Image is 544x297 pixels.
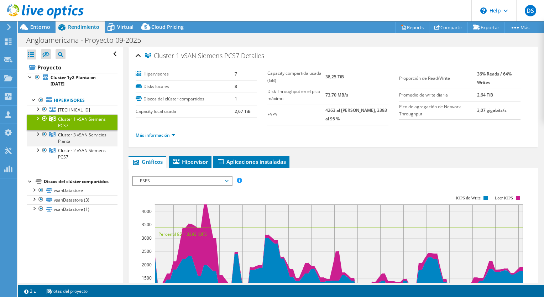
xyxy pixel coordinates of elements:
[136,71,235,78] label: Hipervisores
[142,262,152,268] text: 2000
[132,158,163,165] span: Gráficos
[44,177,117,186] div: Discos del clúster compartidos
[172,158,208,165] span: Hipervisor
[325,92,348,98] b: 73,70 MB/s
[467,22,505,33] a: Exportar
[241,51,264,60] span: Detalles
[145,52,239,59] span: Cluster 1 vSAN Siemens PCS7
[58,147,106,160] span: Cluster 2 vSAN Siemens PCS7
[136,95,235,103] label: Discos del clúster compartidos
[51,74,96,87] b: Cluster 1y2 Planta on [DATE]
[399,103,477,118] label: Pico de agregación de Network Throughput
[495,196,513,200] text: Leer IOPS
[117,24,134,30] span: Virtual
[235,83,237,89] b: 8
[136,177,228,185] span: ESPS
[19,287,41,296] a: 2
[136,108,235,115] label: Capacity local usada
[136,132,175,138] a: Más información
[27,186,117,195] a: vsanDatastore
[395,22,429,33] a: Reports
[142,275,152,281] text: 1500
[217,158,286,165] span: Aplicaciones instaladas
[456,196,481,200] text: IOPS de Write
[41,287,93,296] a: notas del proyecto
[27,204,117,214] a: vsanDatastore (1)
[27,130,117,146] a: Cluster 3 vSAN Servicios Planta
[142,235,152,241] text: 3000
[23,36,152,44] h1: Angloamericana - Proyecto 09-2025
[27,114,117,130] a: Cluster 1 vSAN Siemens PCS7
[235,108,251,114] b: 2,67 TiB
[477,71,512,85] b: 36% Reads / 64% Writes
[142,208,152,214] text: 4000
[151,24,184,30] span: Cloud Pricing
[27,105,117,114] a: [TECHNICAL_ID]
[525,5,536,16] span: DS
[325,107,387,122] b: 4263 al [PERSON_NAME], 3393 al 95 %
[235,71,237,77] b: 7
[27,73,117,89] a: Cluster 1y2 Planta on [DATE]
[27,195,117,204] a: vsanDatastore (3)
[267,70,325,84] label: Capacity compartida usada (GB)
[58,107,90,113] span: [TECHNICAL_ID]
[504,22,535,33] a: Más
[325,74,344,80] b: 38,25 TiB
[27,96,117,105] a: Hipervisores
[68,24,99,30] span: Rendimiento
[477,92,493,98] b: 2,64 TiB
[267,111,325,118] label: ESPS
[235,96,237,102] b: 1
[480,7,487,14] svg: \n
[429,22,468,33] a: Compartir
[30,24,50,30] span: Entorno
[58,132,106,144] span: Cluster 3 vSAN Servicios Planta
[399,92,477,99] label: Promedio de write diaria
[158,231,207,237] text: Percentil 95 = 3393 IOPS
[58,116,106,129] span: Cluster 1 vSAN Siemens PCS7
[399,75,477,82] label: Proporción de Read/Write
[27,146,117,162] a: Cluster 2 vSAN Siemens PCS7
[136,83,235,90] label: Disks locales
[142,248,152,254] text: 2500
[27,62,117,73] a: Proyecto
[267,88,325,102] label: Disk Throughput en el pico máximo
[142,222,152,228] text: 3500
[477,107,507,113] b: 3,07 gigabits/s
